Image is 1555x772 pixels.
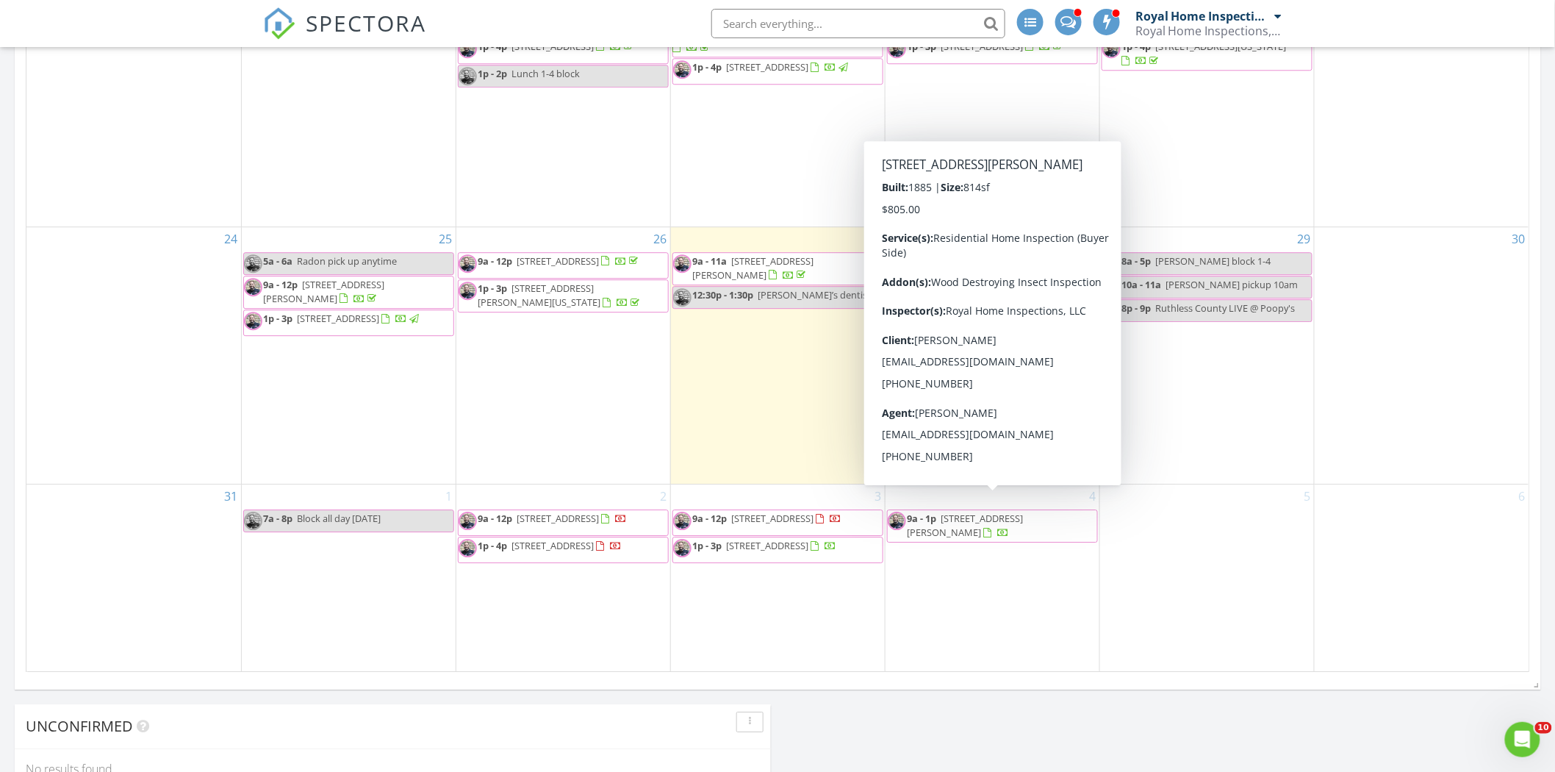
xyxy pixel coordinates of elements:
[478,512,628,525] a: 9a - 12p [STREET_ADDRESS]
[1099,485,1314,671] td: Go to September 5, 2025
[241,485,456,671] td: Go to September 1, 2025
[26,226,241,484] td: Go to August 24, 2025
[888,40,906,58] img: 0487d9e609b54c4989d0c428c55e9bee.jpeg
[26,485,241,671] td: Go to August 31, 2025
[887,37,1098,64] a: 1p - 3p [STREET_ADDRESS]
[222,485,241,508] a: Go to August 31, 2025
[298,254,398,268] span: Radon pick up anytime
[693,512,728,525] span: 9a - 12p
[243,310,454,336] a: 1p - 3p [STREET_ADDRESS]
[1102,254,1121,273] img: 0487d9e609b54c4989d0c428c55e9bee.jpeg
[908,40,937,53] span: 1p - 3p
[263,20,426,51] a: SPECTORA
[673,60,692,79] img: 0487d9e609b54c4989d0c428c55e9bee.jpeg
[512,539,595,552] span: [STREET_ADDRESS]
[458,510,669,536] a: 9a - 12p [STREET_ADDRESS]
[1156,254,1271,268] span: [PERSON_NAME] block 1-4
[459,512,477,530] img: 0487d9e609b54c4989d0c428c55e9bee.jpeg
[241,226,456,484] td: Go to August 25, 2025
[693,254,814,282] a: 9a - 11a [STREET_ADDRESS][PERSON_NAME]
[1122,254,1152,268] span: 8a - 5p
[670,226,885,484] td: Go to August 27, 2025
[517,512,600,525] span: [STREET_ADDRESS]
[512,40,595,53] span: [STREET_ADDRESS]
[478,254,642,268] a: 9a - 12p [STREET_ADDRESS]
[1166,278,1299,291] span: [PERSON_NAME] pickup 10am
[693,254,728,268] span: 9a - 11a
[908,512,1024,539] span: [STREET_ADDRESS][PERSON_NAME]
[1102,37,1312,71] a: 1p - 4p [STREET_ADDRESS][US_STATE]
[1122,40,1287,67] a: 1p - 4p [STREET_ADDRESS][US_STATE]
[478,282,508,295] span: 1p - 3p
[1516,485,1529,508] a: Go to September 6, 2025
[244,312,262,330] img: 0487d9e609b54c4989d0c428c55e9bee.jpeg
[244,254,262,273] img: 0487d9e609b54c4989d0c428c55e9bee.jpeg
[1122,301,1152,315] span: 8p - 9p
[1102,278,1121,296] img: 0487d9e609b54c4989d0c428c55e9bee.jpeg
[727,60,809,74] span: [STREET_ADDRESS]
[1135,24,1282,38] div: Royal Home Inspections, LLC
[758,288,879,301] span: [PERSON_NAME]’s dentist 1
[243,276,454,309] a: 9a - 12p [STREET_ADDRESS][PERSON_NAME]
[888,512,906,530] img: 0487d9e609b54c4989d0c428c55e9bee.jpeg
[478,282,643,309] a: 1p - 3p [STREET_ADDRESS][PERSON_NAME][US_STATE]
[1301,485,1314,508] a: Go to September 5, 2025
[459,282,477,300] img: 0487d9e609b54c4989d0c428c55e9bee.jpeg
[478,254,513,268] span: 9a - 12p
[1080,227,1099,251] a: Go to August 28, 2025
[1295,227,1314,251] a: Go to August 29, 2025
[443,485,456,508] a: Go to September 1, 2025
[1505,722,1540,757] iframe: Intercom live chat
[26,716,133,736] span: Unconfirmed
[693,539,837,552] a: 1p - 3p [STREET_ADDRESS]
[264,512,293,525] span: 7a - 8p
[512,67,581,80] span: Lunch 1-4 block
[264,312,422,325] a: 1p - 3p [STREET_ADDRESS]
[1102,40,1121,58] img: 0487d9e609b54c4989d0c428c55e9bee.jpeg
[658,485,670,508] a: Go to September 2, 2025
[264,254,293,268] span: 5a - 6a
[908,254,1063,282] span: 9 am [PERSON_NAME]’s Dr appointment follow up.
[670,485,885,671] td: Go to September 3, 2025
[478,282,601,309] span: [STREET_ADDRESS][PERSON_NAME][US_STATE]
[651,227,670,251] a: Go to August 26, 2025
[693,60,851,74] a: 1p - 4p [STREET_ADDRESS]
[885,485,1099,671] td: Go to September 4, 2025
[673,288,692,307] img: 0487d9e609b54c4989d0c428c55e9bee.jpeg
[908,40,1066,53] a: 1p - 3p [STREET_ADDRESS]
[727,539,809,552] span: [STREET_ADDRESS]
[478,67,508,80] span: 1p - 2p
[244,512,262,530] img: 0487d9e609b54c4989d0c428c55e9bee.jpeg
[693,512,842,525] a: 9a - 12p [STREET_ADDRESS]
[885,226,1099,484] td: Go to August 28, 2025
[711,9,1005,38] input: Search everything...
[672,252,883,285] a: 9a - 11a [STREET_ADDRESS][PERSON_NAME]
[298,312,380,325] span: [STREET_ADDRESS]
[1156,301,1296,315] span: Ruthless County LIVE @ Poopy's
[458,279,669,312] a: 1p - 3p [STREET_ADDRESS][PERSON_NAME][US_STATE]
[672,58,883,85] a: 1p - 4p [STREET_ADDRESS]
[693,539,722,552] span: 1p - 3p
[1535,722,1552,734] span: 10
[459,67,477,85] img: 0487d9e609b54c4989d0c428c55e9bee.jpeg
[459,40,477,58] img: 0487d9e609b54c4989d0c428c55e9bee.jpeg
[264,278,385,305] a: 9a - 12p [STREET_ADDRESS][PERSON_NAME]
[866,227,885,251] a: Go to August 27, 2025
[458,37,669,64] a: 1p - 4p [STREET_ADDRESS]
[941,40,1024,53] span: [STREET_ADDRESS]
[264,312,293,325] span: 1p - 3p
[673,12,841,54] a: 9a - 12p [STREET_ADDRESS][PERSON_NAME][PERSON_NAME]
[673,254,692,273] img: 0487d9e609b54c4989d0c428c55e9bee.jpeg
[478,40,508,53] span: 1p - 4p
[459,254,477,273] img: 0487d9e609b54c4989d0c428c55e9bee.jpeg
[459,539,477,557] img: 0487d9e609b54c4989d0c428c55e9bee.jpeg
[908,512,1024,539] a: 9a - 1p [STREET_ADDRESS][PERSON_NAME]
[263,7,295,40] img: The Best Home Inspection Software - Spectora
[1135,9,1271,24] div: Royal Home Inspections, LLC
[1156,40,1287,53] span: [STREET_ADDRESS][US_STATE]
[244,278,262,296] img: 0487d9e609b54c4989d0c428c55e9bee.jpeg
[222,227,241,251] a: Go to August 24, 2025
[1122,278,1162,291] span: 10a - 11a
[458,252,669,279] a: 9a - 12p [STREET_ADDRESS]
[458,537,669,563] a: 1p - 4p [STREET_ADDRESS]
